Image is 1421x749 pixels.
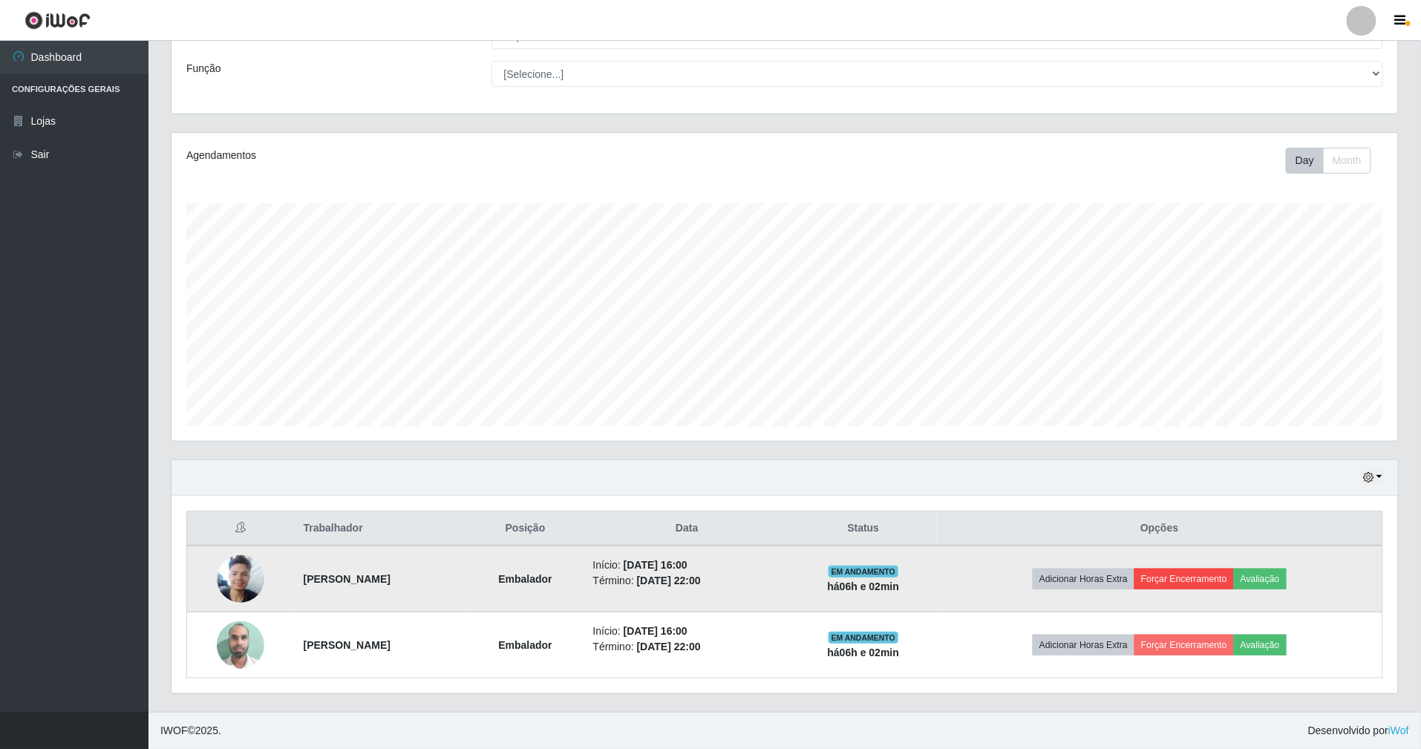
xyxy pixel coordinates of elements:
span: © 2025 . [160,723,221,739]
th: Data [584,511,791,546]
button: Forçar Encerramento [1134,569,1234,589]
time: [DATE] 22:00 [637,641,701,652]
th: Trabalhador [295,511,467,546]
time: [DATE] 16:00 [624,559,687,571]
li: Início: [593,557,782,573]
button: Avaliação [1234,635,1287,655]
div: Agendamentos [186,148,672,163]
span: Desenvolvido por [1308,723,1409,739]
div: Toolbar with button groups [1286,148,1383,174]
strong: [PERSON_NAME] [304,573,391,585]
time: [DATE] 16:00 [624,625,687,637]
strong: [PERSON_NAME] [304,639,391,651]
button: Adicionar Horas Extra [1033,569,1134,589]
button: Adicionar Horas Extra [1033,635,1134,655]
button: Day [1286,148,1324,174]
th: Status [790,511,937,546]
img: CoreUI Logo [24,11,91,30]
li: Início: [593,624,782,639]
strong: Embalador [498,639,552,651]
th: Posição [467,511,584,546]
a: iWof [1388,725,1409,736]
button: Avaliação [1234,569,1287,589]
strong: Embalador [498,573,552,585]
span: EM ANDAMENTO [829,566,899,578]
button: Forçar Encerramento [1134,635,1234,655]
strong: há 06 h e 02 min [828,647,900,658]
li: Término: [593,573,782,589]
strong: há 06 h e 02 min [828,580,900,592]
label: Função [186,61,221,76]
button: Month [1323,148,1371,174]
span: IWOF [160,725,188,736]
th: Opções [937,511,1383,546]
li: Término: [593,639,782,655]
div: First group [1286,148,1371,174]
time: [DATE] 22:00 [637,575,701,586]
img: 1751466407656.jpeg [217,613,264,676]
span: EM ANDAMENTO [829,632,899,644]
img: 1745015698766.jpeg [217,547,264,610]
